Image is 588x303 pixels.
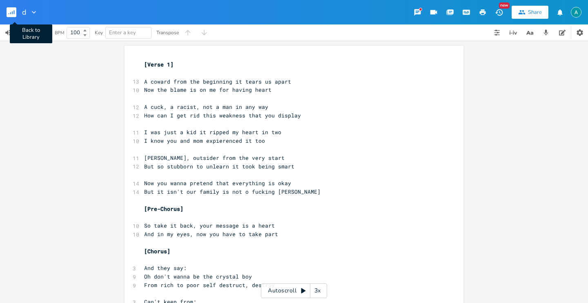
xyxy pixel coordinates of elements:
[144,281,275,289] span: From rich to poor self destruct, destroy
[144,163,294,170] span: But so stubborn to unlearn it took being smart
[144,264,187,272] span: And they say:
[144,273,252,280] span: Oh don't wanna be the crystal boy
[144,222,275,229] span: So take it back, your message is a heart
[95,30,103,35] div: Key
[144,61,174,68] span: [Verse 1]
[528,9,542,16] div: Share
[7,2,23,22] button: Back to Library
[261,283,327,298] div: Autoscroll
[571,7,581,18] img: Alex
[144,137,265,144] span: I know you and mom expierenced it too
[491,5,507,20] button: New
[144,128,281,136] span: I was just a kid it ripped my heart in two
[310,283,325,298] div: 3x
[55,31,64,35] div: BPM
[144,103,268,111] span: A cuck, a racist, not a man in any way
[109,29,136,36] span: Enter a key
[144,154,285,161] span: [PERSON_NAME], outsider from the very start
[144,112,301,119] span: How can I get rid this weakness that you display
[22,9,27,16] span: d
[512,6,548,19] button: Share
[499,2,510,9] div: New
[144,78,291,85] span: A coward from the beginning it tears us apart
[144,179,291,187] span: Now you wanna pretend that everything is okay
[144,86,272,93] span: Now the blame is on me for having heart
[144,205,183,212] span: [Pre-Chorus]
[156,30,179,35] div: Transpose
[144,230,278,238] span: And in my eyes, now you have to take part
[144,248,170,255] span: [Chorus]
[144,188,321,195] span: But it isn't our family is not o fucking [PERSON_NAME]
